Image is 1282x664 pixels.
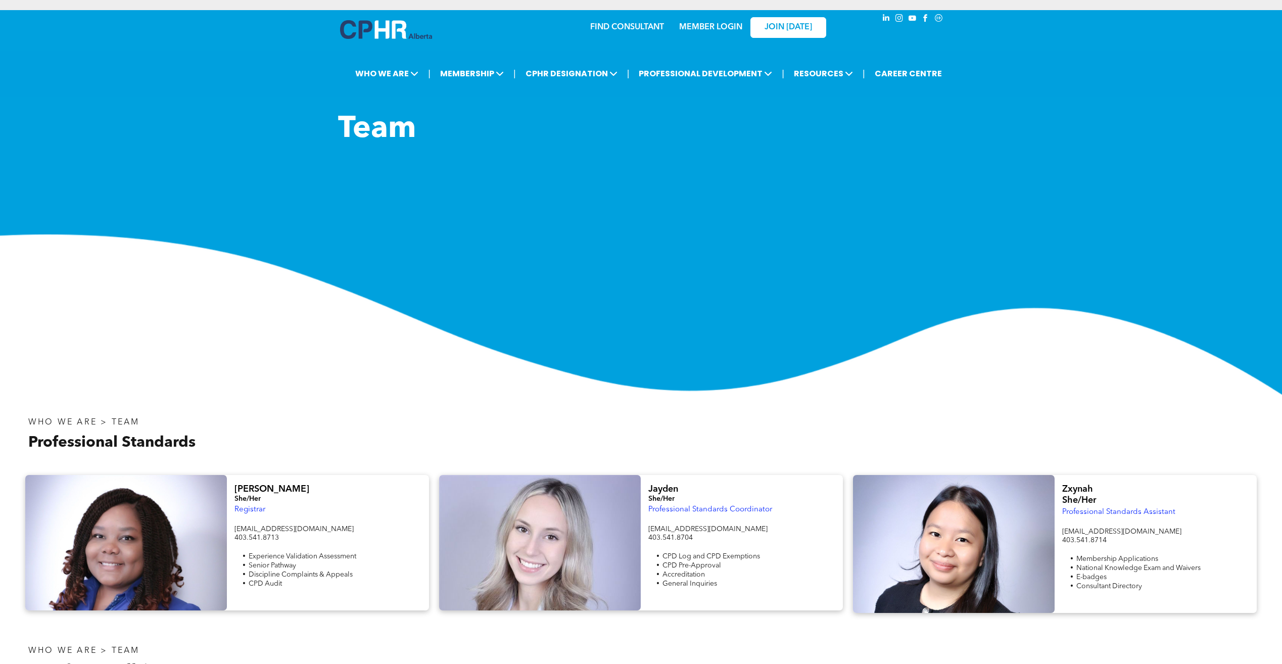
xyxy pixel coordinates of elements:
span: Discipline Complaints & Appeals [249,571,353,578]
span: [PERSON_NAME] [234,485,309,494]
span: WHO WE ARE > TEAM [28,418,139,426]
span: RESOURCES [791,64,856,83]
span: Professional Standards Assistant [1062,508,1175,516]
span: Team [338,114,416,145]
a: JOIN [DATE] [750,17,826,38]
span: General Inquiries [662,580,717,587]
span: 403.541.8713 [234,534,279,541]
a: MEMBER LOGIN [679,23,742,31]
li: | [863,63,865,84]
span: She/Her [648,495,675,502]
span: Registrar [234,506,265,513]
span: Senior Pathway [249,562,296,569]
span: WHO WE ARE [352,64,421,83]
span: Jayden [648,485,678,494]
span: CPD Pre-Approval [662,562,721,569]
span: Zxynah She/Her [1062,485,1097,505]
a: FIND CONSULTANT [590,23,664,31]
span: CPD Audit [249,580,282,587]
span: [EMAIL_ADDRESS][DOMAIN_NAME] [234,526,354,533]
span: She/Her [234,495,261,502]
li: | [782,63,784,84]
a: instagram [894,13,905,26]
span: [EMAIL_ADDRESS][DOMAIN_NAME] [648,526,768,533]
span: 403.541.8714 [1062,537,1107,544]
span: National Knowledge Exam and Waivers [1076,564,1201,572]
a: CAREER CENTRE [872,64,945,83]
span: CPHR DESIGNATION [523,64,621,83]
img: A blue and white logo for cp alberta [340,20,432,39]
span: CPD Log and CPD Exemptions [662,553,760,560]
span: [EMAIL_ADDRESS][DOMAIN_NAME] [1062,528,1181,535]
a: youtube [907,13,918,26]
span: WHO WE ARE > TEAM [28,647,139,655]
span: 403.541.8704 [648,534,693,541]
span: JOIN [DATE] [765,23,812,32]
li: | [428,63,431,84]
span: Membership Applications [1076,555,1158,562]
span: Consultant Directory [1076,583,1142,590]
span: Professional Standards [28,435,196,450]
span: Accreditation [662,571,705,578]
a: linkedin [881,13,892,26]
span: MEMBERSHIP [437,64,507,83]
a: facebook [920,13,931,26]
span: PROFESSIONAL DEVELOPMENT [636,64,775,83]
li: | [513,63,516,84]
span: Professional Standards Coordinator [648,506,772,513]
li: | [627,63,630,84]
span: Experience Validation Assessment [249,553,356,560]
span: E-badges [1076,574,1107,581]
a: Social network [933,13,944,26]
